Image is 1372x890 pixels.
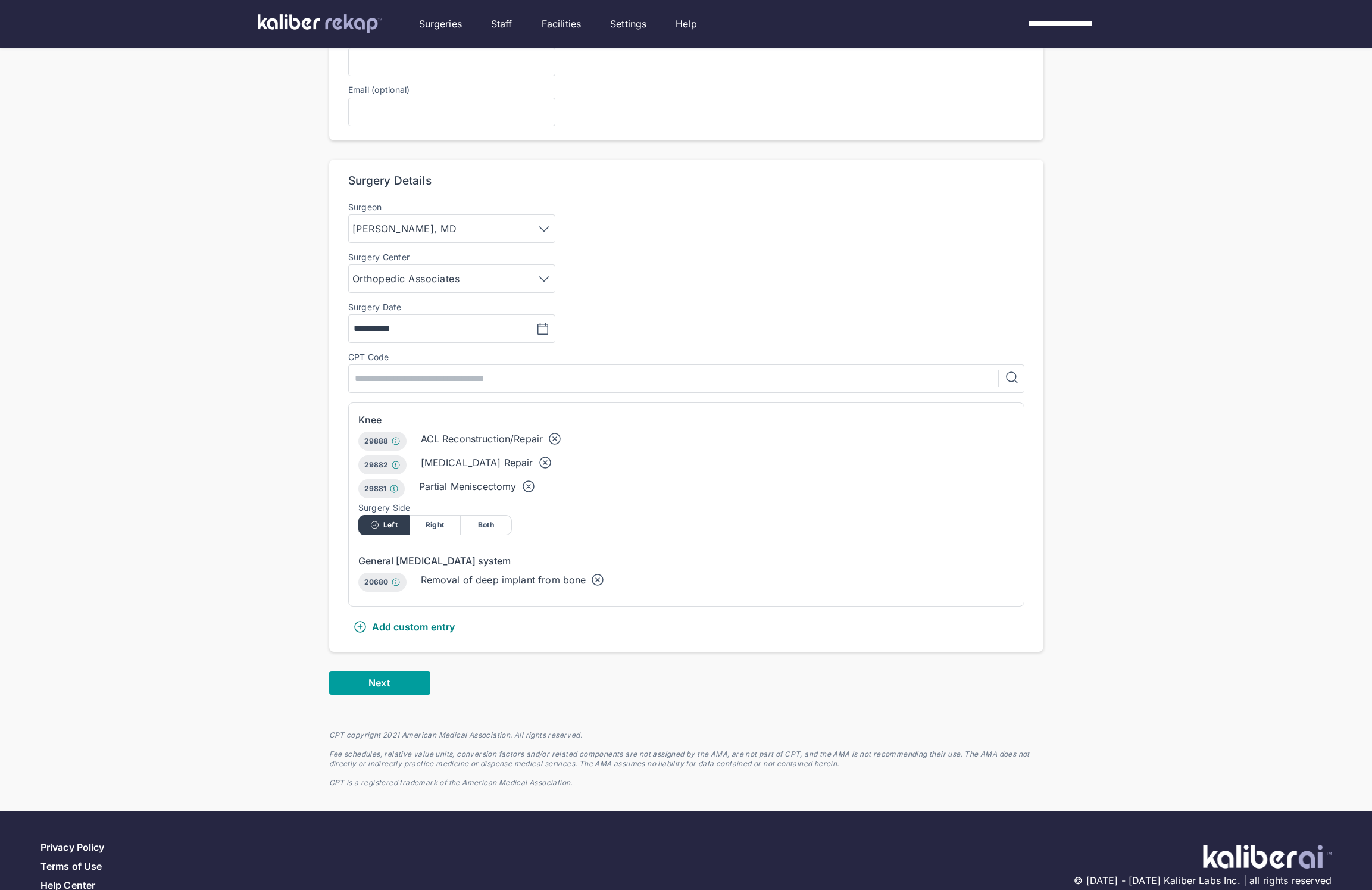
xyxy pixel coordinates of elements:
img: ATj1MI71T5jDAAAAAElFTkSuQmCC [1203,845,1332,869]
div: CPT Code [348,352,1024,362]
div: Surgery Date [348,302,402,312]
div: Both [461,515,512,535]
a: Settings [610,17,646,31]
button: Next [329,671,430,695]
div: Surgery Side [358,503,1014,513]
div: [MEDICAL_DATA] Repair [421,455,533,470]
a: Help [676,17,697,31]
label: Surgeon [348,202,555,212]
div: [PERSON_NAME], MD [352,221,461,236]
div: CPT is a registered trademark of the American Medical Association. [329,778,1043,788]
div: CPT copyright 2021 American Medical Association. All rights reserved. [329,730,1043,740]
div: Add custom entry [353,620,455,634]
img: Info.77c6ff0b.svg [391,577,401,587]
img: Info.77c6ff0b.svg [391,460,401,470]
div: Knee [358,413,1014,427]
span: Next [368,677,390,689]
a: Staff [491,17,512,31]
a: Terms of Use [40,860,102,872]
div: General [MEDICAL_DATA] system [358,554,1014,568]
input: MM/DD/YYYY [354,321,445,336]
a: Facilities [542,17,582,31]
div: Right [410,515,461,535]
div: Partial Meniscectomy [419,479,517,494]
img: Info.77c6ff0b.svg [389,484,399,494]
label: Email (optional) [348,85,410,95]
div: 29881 [358,479,405,498]
div: Fee schedules, relative value units, conversion factors and/or related components are not assigne... [329,750,1043,769]
div: 29888 [358,432,407,451]
span: © [DATE] - [DATE] Kaliber Labs Inc. | all rights reserved [1074,873,1332,888]
a: Privacy Policy [40,841,104,853]
div: ACL Reconstruction/Repair [421,432,543,446]
div: Removal of deep implant from bone [421,573,586,587]
img: Info.77c6ff0b.svg [391,436,401,446]
a: Surgeries [419,17,462,31]
div: 20680 [358,573,407,592]
div: 29882 [358,455,407,474]
div: Left [358,515,410,535]
img: kaliber labs logo [258,14,382,33]
label: Surgery Center [348,252,555,262]
div: Surgery Details [348,174,432,188]
div: Orthopedic Associates [352,271,464,286]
